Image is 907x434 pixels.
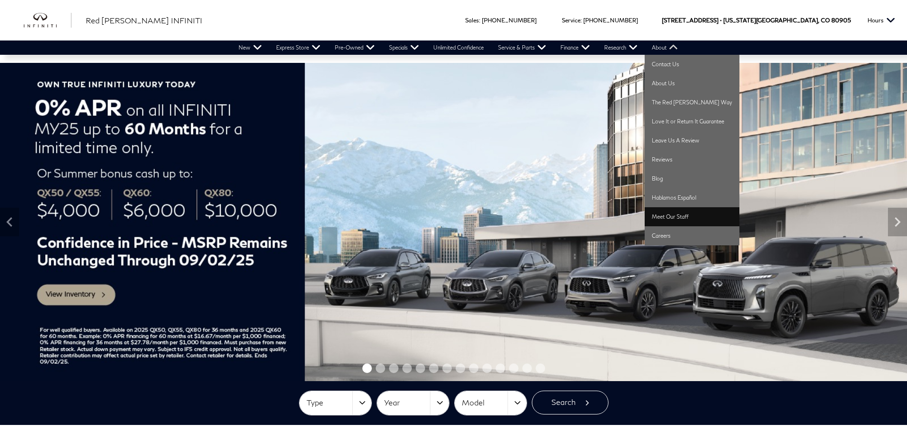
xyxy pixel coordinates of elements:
[328,40,382,55] a: Pre-Owned
[645,112,739,131] a: Love It or Return It Guarantee
[469,363,478,373] span: Go to slide 9
[389,363,399,373] span: Go to slide 3
[522,363,532,373] span: Go to slide 13
[416,363,425,373] span: Go to slide 5
[362,363,372,373] span: Go to slide 1
[24,13,71,28] a: infiniti
[562,17,580,24] span: Service
[645,169,739,188] a: Blog
[456,363,465,373] span: Go to slide 8
[583,17,638,24] a: [PHONE_NUMBER]
[86,15,202,26] a: Red [PERSON_NAME] INFINITI
[509,363,518,373] span: Go to slide 12
[645,55,739,74] a: Contact Us
[384,395,430,411] span: Year
[24,13,71,28] img: INFINITI
[86,16,202,25] span: Red [PERSON_NAME] INFINITI
[645,207,739,226] a: Meet Our Staff
[536,363,545,373] span: Go to slide 14
[580,17,582,24] span: :
[645,226,739,245] a: Careers
[382,40,426,55] a: Specials
[482,17,537,24] a: [PHONE_NUMBER]
[269,40,328,55] a: Express Store
[662,17,851,24] a: [STREET_ADDRESS] • [US_STATE][GEOGRAPHIC_DATA], CO 80905
[231,40,269,55] a: New
[888,208,907,236] div: Next
[455,391,527,415] button: Model
[299,391,371,415] button: Type
[645,74,739,93] a: About Us
[532,391,608,414] button: Search
[465,17,479,24] span: Sales
[645,93,739,112] a: The Red [PERSON_NAME] Way
[491,40,553,55] a: Service & Parts
[645,131,739,150] a: Leave Us A Review
[597,40,645,55] a: Research
[307,395,352,411] span: Type
[645,188,739,207] a: Hablamos Español
[496,363,505,373] span: Go to slide 11
[553,40,597,55] a: Finance
[429,363,439,373] span: Go to slide 6
[231,40,685,55] nav: Main Navigation
[645,150,739,169] a: Reviews
[402,363,412,373] span: Go to slide 4
[479,17,480,24] span: :
[482,363,492,373] span: Go to slide 10
[442,363,452,373] span: Go to slide 7
[426,40,491,55] a: Unlimited Confidence
[376,363,385,373] span: Go to slide 2
[462,395,508,411] span: Model
[377,391,449,415] button: Year
[645,40,685,55] a: About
